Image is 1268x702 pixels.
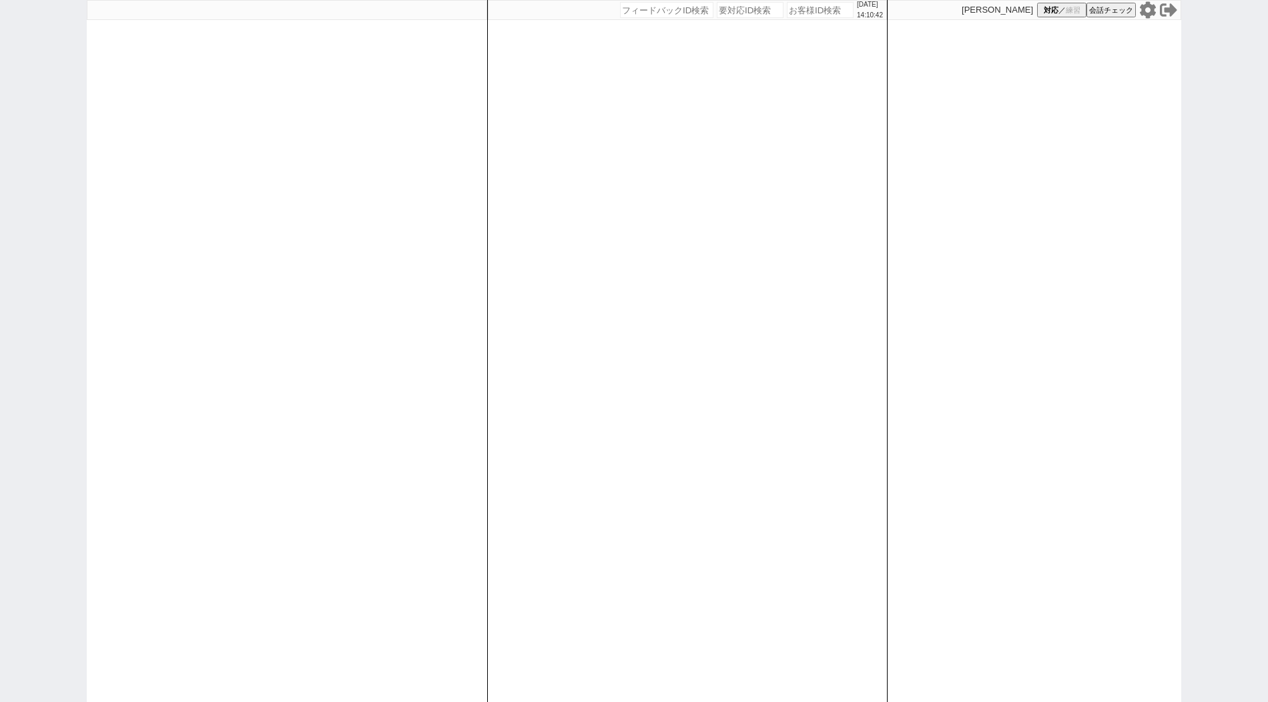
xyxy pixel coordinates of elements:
span: 練習 [1066,5,1080,15]
span: 会話チェック [1089,5,1133,15]
input: 要対応ID検索 [717,2,783,18]
button: 対応／練習 [1037,3,1086,17]
input: フィードバックID検索 [620,2,713,18]
input: お客様ID検索 [787,2,854,18]
p: 14:10:42 [857,10,883,21]
button: 会話チェック [1086,3,1136,17]
p: [PERSON_NAME] [962,5,1033,15]
span: 対応 [1044,5,1058,15]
